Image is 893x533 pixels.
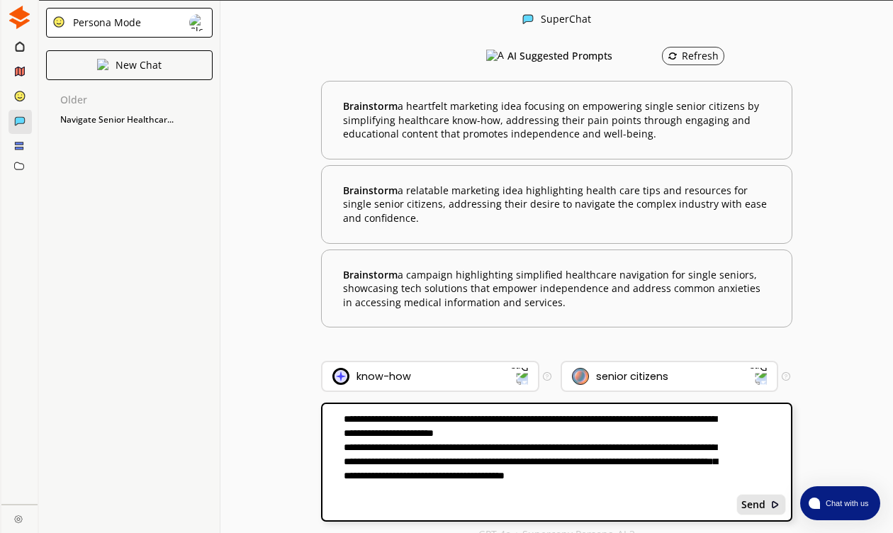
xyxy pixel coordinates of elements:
div: Persona Mode [68,17,141,28]
span: Chat with us [820,498,872,509]
img: Close [8,6,31,29]
span: Brainstorm [343,184,398,197]
b: Send [741,499,765,510]
img: Close [522,13,534,25]
div: know-how [356,371,411,382]
a: Close [1,505,38,529]
img: Close [97,59,108,70]
img: Dropdown Icon [510,367,528,386]
span: Brainstorm [343,99,398,113]
img: Dropdown Icon [748,367,767,386]
div: Navigate Senior Healthcar... [53,109,220,130]
img: Close [14,515,23,523]
img: Refresh [668,51,678,61]
b: a relatable marketing idea highlighting health care tips and resources for single senior citizens... [343,184,770,225]
p: Older [60,94,220,106]
img: Tooltip Icon [782,372,790,381]
img: Tooltip Icon [543,372,551,381]
b: a heartfelt marketing idea focusing on empowering single senior citizens by simplifying healthcar... [343,99,770,141]
b: a campaign highlighting simplified healthcare navigation for single seniors, showcasing tech solu... [343,268,770,310]
p: New Chat [116,60,162,71]
button: atlas-launcher [800,486,880,520]
div: senior citizens [596,371,668,382]
span: Brainstorm [343,268,398,281]
img: AI Suggested Prompts [486,50,504,62]
img: Close [770,500,780,510]
div: SuperChat [541,13,591,27]
img: Close [52,16,65,28]
img: Brand Icon [332,368,349,385]
div: Refresh [668,50,719,62]
h3: AI Suggested Prompts [507,45,612,67]
img: Close [189,14,206,31]
img: Audience Icon [572,368,589,385]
